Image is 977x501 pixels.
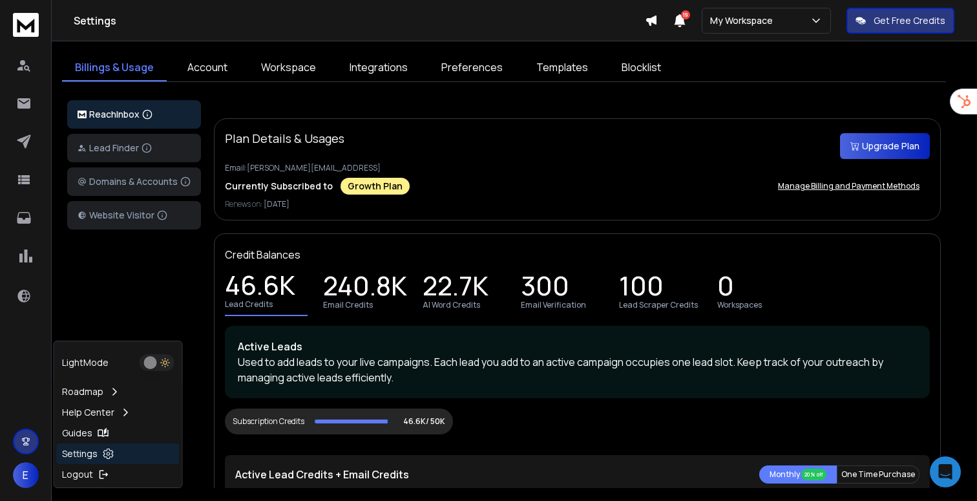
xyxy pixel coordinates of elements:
p: Light Mode [62,356,109,369]
a: Settings [57,443,180,464]
p: Manage Billing and Payment Methods [778,181,919,191]
span: 19 [681,10,690,19]
p: Help Center [62,406,114,419]
button: Domains & Accounts [67,167,201,196]
button: ReachInbox [67,100,201,129]
div: 20% off [801,469,826,480]
p: 46.6K/ 50K [403,416,445,427]
p: Workspaces [717,300,762,310]
button: Get Free Credits [846,8,954,34]
div: Growth Plan [341,178,410,195]
a: Blocklist [609,54,674,81]
button: Upgrade Plan [840,133,930,159]
p: Active Leads [238,339,917,354]
p: AI Word Credits [423,300,480,310]
p: Used to add leads to your live campaigns. Each lead you add to an active campaign occupies one le... [238,354,917,385]
img: logo [78,111,87,119]
a: Preferences [428,54,516,81]
p: 300 [521,279,569,297]
p: Currently Subscribed to [225,180,333,193]
a: Account [174,54,240,81]
p: 100 [619,279,664,297]
p: Guides [62,427,92,440]
a: Templates [523,54,601,81]
a: Integrations [337,54,421,81]
p: Lead Scraper Credits [619,300,698,310]
p: 240.8K [323,279,407,297]
h1: Settings [74,13,645,28]
p: Active Lead Credits + Email Credits [235,467,409,482]
p: Lead Credits [225,299,273,310]
a: Help Center [57,402,180,423]
p: Renews on: [225,199,930,209]
a: Workspace [248,54,329,81]
p: Logout [62,468,93,481]
p: Email: [PERSON_NAME][EMAIL_ADDRESS] [225,163,930,173]
div: Subscription Credits [233,416,304,427]
div: Open Intercom Messenger [930,456,961,487]
p: 0 [717,279,734,297]
button: Manage Billing and Payment Methods [768,173,930,199]
button: Website Visitor [67,201,201,229]
button: E [13,462,39,488]
p: Email Verification [521,300,586,310]
p: My Workspace [710,14,778,27]
p: Get Free Credits [874,14,945,27]
p: Credit Balances [225,247,300,262]
a: Roadmap [57,381,180,402]
img: logo [13,13,39,37]
span: [DATE] [264,198,289,209]
p: 46.6K [225,279,295,297]
p: Email Credits [323,300,373,310]
p: Plan Details & Usages [225,129,344,147]
a: Billings & Usage [62,54,167,81]
p: 22.7K [423,279,488,297]
a: Guides [57,423,180,443]
p: Settings [62,447,98,460]
button: Monthly 20% off [759,465,837,484]
p: Roadmap [62,385,103,398]
button: One Time Purchase [837,465,919,484]
button: Lead Finder [67,134,201,162]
